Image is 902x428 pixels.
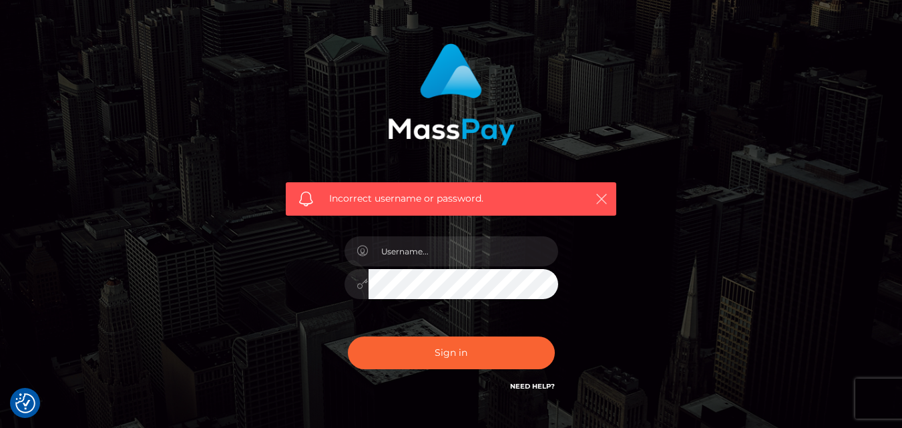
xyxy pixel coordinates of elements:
[348,337,555,369] button: Sign in
[15,393,35,413] img: Revisit consent button
[369,236,558,266] input: Username...
[510,382,555,391] a: Need Help?
[388,43,515,146] img: MassPay Login
[329,192,573,206] span: Incorrect username or password.
[15,393,35,413] button: Consent Preferences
